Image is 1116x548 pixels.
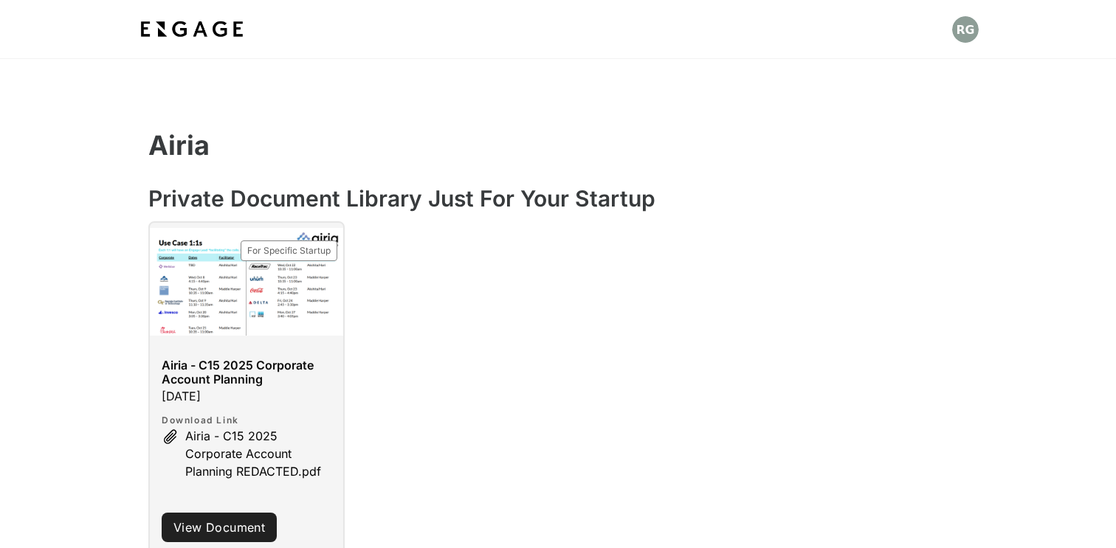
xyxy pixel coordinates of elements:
[148,182,968,221] h2: Private Document Library Just For Your Startup
[162,387,201,414] p: [DATE]
[162,414,331,427] p: Download Link
[185,427,331,480] span: Airia - C15 2025 Corporate Account Planning REDACTED.pdf
[952,16,979,43] button: Open profile menu
[247,245,331,256] span: For Specific Startup
[162,358,331,386] h3: Airia - C15 2025 Corporate Account Planning
[952,16,979,43] img: Profile picture of Rebecca Greenhalgh
[162,513,277,542] a: View Document
[137,16,247,43] img: bdf1fb74-1727-4ba0-a5bd-bc74ae9fc70b.jpeg
[148,130,210,164] h1: Airia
